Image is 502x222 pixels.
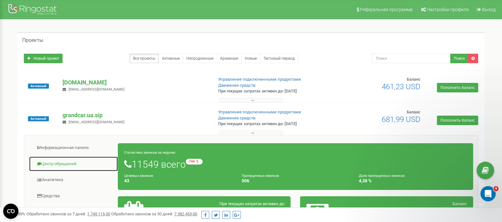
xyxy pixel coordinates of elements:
[372,54,451,63] input: Поиск
[359,174,405,178] small: Доля пропущенных звонков
[22,37,43,43] h5: Проекты
[218,116,255,120] a: Движение средств
[29,172,118,188] a: Аналитика
[359,178,467,183] h4: 4,38 %
[363,207,467,217] h2: 681,99 $
[242,178,350,183] h4: 506
[29,140,118,156] a: Информационная панель
[480,186,496,201] iframe: Intercom live chat
[24,54,63,63] a: Новый проект
[218,121,325,127] p: При текущих затратах активен до: [DATE]
[437,116,478,125] a: Пополнить баланс
[260,54,298,63] a: Тестовый период
[218,110,301,114] a: Управление подключенными продуктами
[63,111,208,119] p: grandcar.ua.sip
[217,54,242,63] a: Архивные
[381,115,420,124] span: 681,99 USD
[124,174,153,178] small: Целевых звонков
[218,88,325,94] p: При текущих затратах активен до: [DATE]
[181,207,284,217] h2: [DATE]
[124,159,467,170] h1: 11549 всего
[111,212,197,216] span: Обработано звонков за 30 дней :
[28,116,49,121] span: Активный
[124,151,175,155] small: Статистика звонков за неделю
[29,204,118,220] a: Общие настройки
[437,83,478,92] a: Пополнить баланс
[406,77,420,82] span: Баланс
[242,174,279,178] small: Пропущенных звонков
[360,7,413,12] span: Реферальная программа
[26,212,110,216] span: Обработано звонков за 7 дней :
[69,120,124,124] span: [EMAIL_ADDRESS][DOMAIN_NAME]
[482,7,496,12] span: Выход
[124,178,232,183] h4: 43
[69,87,124,91] span: [EMAIL_ADDRESS][DOMAIN_NAME]
[218,83,255,88] a: Движение средств
[219,201,284,206] span: При текущих затратах активен до
[406,110,420,114] span: Баланс
[381,82,420,91] span: 461,23 USD
[241,54,260,63] a: Новые
[174,212,197,216] u: 7 382 453,00
[186,159,203,165] small: -744
[29,156,118,172] a: Центр обращений
[28,84,49,89] span: Активный
[29,188,118,204] a: Средства
[183,54,217,63] a: Непродленные
[130,54,159,63] a: Все проекты
[63,78,208,87] p: [DOMAIN_NAME]
[450,54,468,63] button: Поиск
[3,204,18,219] button: Open CMP widget
[87,212,110,216] u: 1 745 115,00
[218,77,301,82] a: Управление подключенными продуктами
[452,201,467,206] span: Баланс
[158,54,183,63] a: Активные
[493,186,499,191] span: 4
[427,7,469,12] span: Настройки профиля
